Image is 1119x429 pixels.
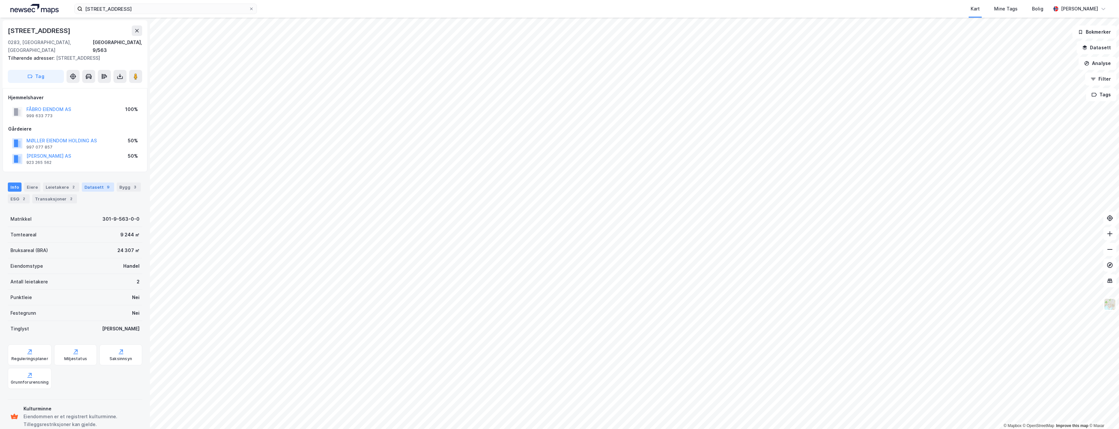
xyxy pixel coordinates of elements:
[21,196,27,202] div: 2
[10,309,36,317] div: Festegrunn
[11,356,48,361] div: Reguleringsplaner
[117,183,141,192] div: Bygg
[120,231,140,239] div: 9 244 ㎡
[10,278,48,286] div: Antall leietakere
[23,413,140,428] div: Eiendommen er et registrert kulturminne. Tilleggsrestriksjoner kan gjelde.
[23,405,140,413] div: Kulturminne
[26,145,52,150] div: 997 077 857
[43,183,79,192] div: Leietakere
[8,183,22,192] div: Info
[128,152,138,160] div: 50%
[1023,423,1054,428] a: OpenStreetMap
[82,183,114,192] div: Datasett
[1077,41,1116,54] button: Datasett
[110,356,132,361] div: Saksinnsyn
[10,215,32,223] div: Matrikkel
[10,246,48,254] div: Bruksareal (BRA)
[70,184,77,190] div: 2
[10,262,43,270] div: Eiendomstype
[105,184,112,190] div: 9
[32,194,77,203] div: Transaksjoner
[8,54,137,62] div: [STREET_ADDRESS]
[1056,423,1088,428] a: Improve this map
[1079,57,1116,70] button: Analyse
[8,55,56,61] span: Tilhørende adresser:
[64,356,87,361] div: Miljøstatus
[1086,88,1116,101] button: Tags
[132,309,140,317] div: Nei
[971,5,980,13] div: Kart
[8,94,142,102] div: Hjemmelshaver
[1061,5,1098,13] div: [PERSON_NAME]
[10,231,37,239] div: Tomteareal
[8,125,142,133] div: Gårdeiere
[1072,25,1116,39] button: Bokmerker
[26,113,52,119] div: 999 633 773
[1104,298,1116,310] img: Z
[1004,423,1022,428] a: Mapbox
[117,246,140,254] div: 24 307 ㎡
[994,5,1018,13] div: Mine Tags
[102,215,140,223] div: 301-9-563-0-0
[132,184,138,190] div: 3
[1086,398,1119,429] iframe: Chat Widget
[123,262,140,270] div: Handel
[93,39,142,54] div: [GEOGRAPHIC_DATA], 9/563
[1032,5,1043,13] div: Bolig
[10,325,29,333] div: Tinglyst
[128,137,138,145] div: 50%
[137,278,140,286] div: 2
[8,70,64,83] button: Tag
[68,196,74,202] div: 2
[132,294,140,301] div: Nei
[102,325,140,333] div: [PERSON_NAME]
[8,25,72,36] div: [STREET_ADDRESS]
[10,4,59,14] img: logo.a4113a55bc3d86da70a041830d287a7e.svg
[1085,72,1116,86] button: Filter
[26,160,52,165] div: 923 265 562
[82,4,249,14] input: Søk på adresse, matrikkel, gårdeiere, leietakere eller personer
[24,183,40,192] div: Eiere
[8,39,93,54] div: 0283, [GEOGRAPHIC_DATA], [GEOGRAPHIC_DATA]
[11,380,49,385] div: Grunnforurensning
[125,105,138,113] div: 100%
[8,194,30,203] div: ESG
[10,294,32,301] div: Punktleie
